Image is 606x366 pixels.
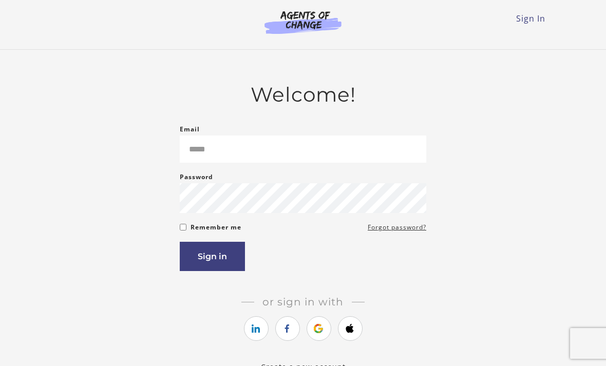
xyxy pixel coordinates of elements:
[254,296,352,308] span: Or sign in with
[180,83,426,107] h2: Welcome!
[368,221,426,234] a: Forgot password?
[180,171,213,183] label: Password
[338,316,363,341] a: https://courses.thinkific.com/users/auth/apple?ss%5Breferral%5D=&ss%5Buser_return_to%5D=&ss%5Bvis...
[307,316,331,341] a: https://courses.thinkific.com/users/auth/google?ss%5Breferral%5D=&ss%5Buser_return_to%5D=&ss%5Bvi...
[254,10,352,34] img: Agents of Change Logo
[180,123,200,136] label: Email
[191,221,241,234] label: Remember me
[244,316,269,341] a: https://courses.thinkific.com/users/auth/linkedin?ss%5Breferral%5D=&ss%5Buser_return_to%5D=&ss%5B...
[180,242,245,271] button: Sign in
[275,316,300,341] a: https://courses.thinkific.com/users/auth/facebook?ss%5Breferral%5D=&ss%5Buser_return_to%5D=&ss%5B...
[516,13,545,24] a: Sign In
